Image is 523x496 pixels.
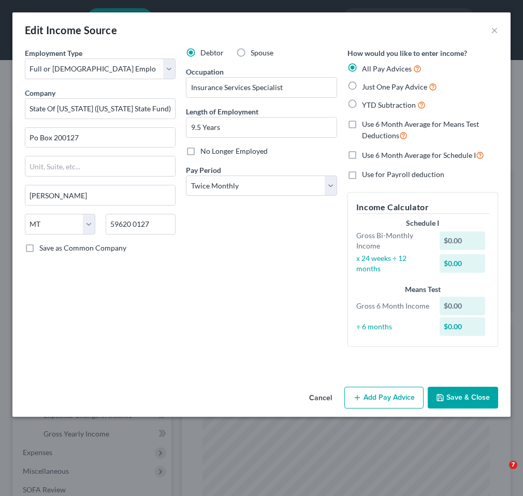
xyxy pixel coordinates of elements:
input: Enter address... [25,128,175,148]
span: 7 [509,461,517,469]
div: $0.00 [440,297,485,315]
div: x 24 weeks ÷ 12 months [351,253,435,274]
div: Gross Bi-Monthly Income [351,230,435,251]
span: Company [25,89,55,97]
input: Enter city... [25,185,175,205]
span: Employment Type [25,49,82,57]
div: Gross 6 Month Income [351,301,435,311]
div: $0.00 [440,254,485,273]
span: Save as Common Company [39,243,126,252]
h5: Income Calculator [356,201,489,214]
span: Spouse [251,48,273,57]
button: × [491,24,498,36]
button: Cancel [301,388,340,409]
span: Use 6 Month Average for Schedule I [362,151,476,159]
span: Use for Payroll deduction [362,170,444,179]
label: Occupation [186,66,224,77]
button: Add Pay Advice [344,387,424,409]
input: Unit, Suite, etc... [25,156,175,176]
div: Schedule I [356,218,489,228]
div: $0.00 [440,317,485,336]
label: How would you like to enter income? [347,48,467,59]
label: Length of Employment [186,106,258,117]
span: All Pay Advices [362,64,412,73]
span: Debtor [200,48,224,57]
div: Edit Income Source [25,23,117,37]
span: YTD Subtraction [362,100,416,109]
div: Means Test [356,284,489,295]
input: ex: 2 years [186,118,336,137]
input: Enter zip... [106,214,176,235]
iframe: Intercom live chat [488,461,513,486]
input: -- [186,78,336,97]
div: ÷ 6 months [351,322,435,332]
span: No Longer Employed [200,147,268,155]
input: Search company by name... [25,98,176,119]
button: Save & Close [428,387,498,409]
span: Use 6 Month Average for Means Test Deductions [362,120,479,140]
span: Pay Period [186,166,221,174]
span: Just One Pay Advice [362,82,427,91]
div: $0.00 [440,231,485,250]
